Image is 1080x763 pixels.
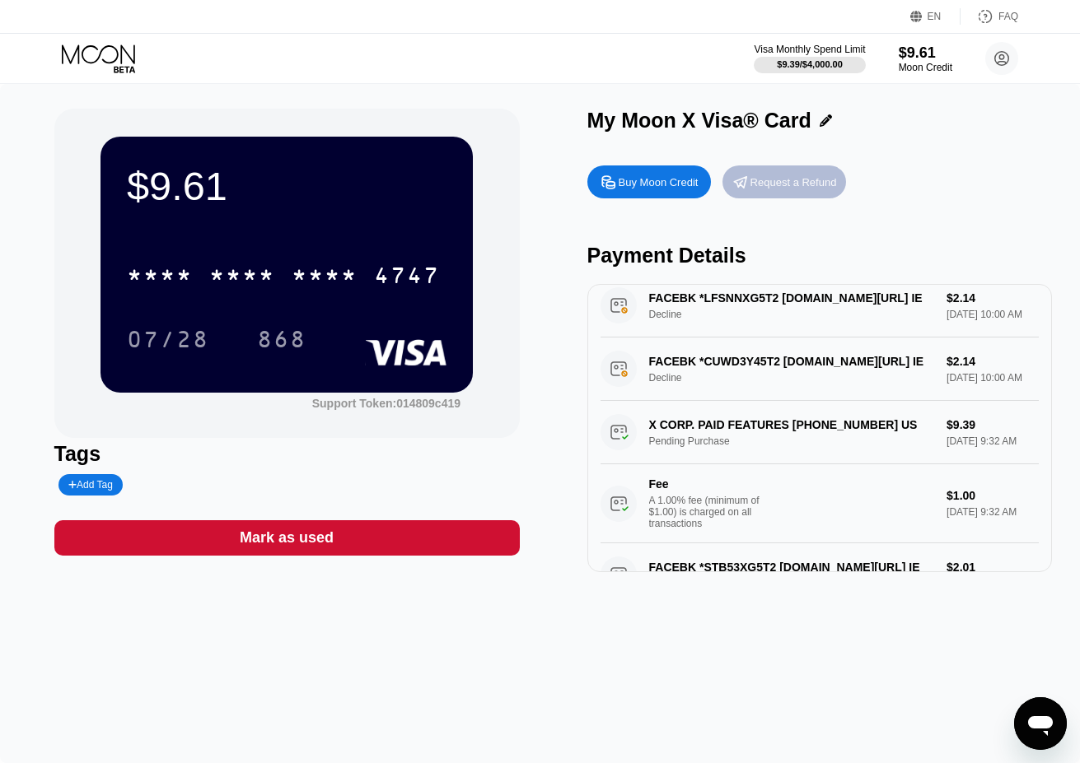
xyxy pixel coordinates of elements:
div: [DATE] 9:32 AM [947,506,1039,518]
div: Moon Credit [899,62,952,73]
div: 868 [257,328,306,355]
div: $9.61 [127,163,446,209]
div: Visa Monthly Spend Limit [754,44,865,55]
div: $1.00 [947,489,1039,502]
div: FAQ [961,8,1018,25]
div: Payment Details [587,244,1053,268]
div: Fee [649,477,764,491]
div: 07/28 [115,319,222,360]
div: Support Token:014809c419 [312,397,461,410]
div: Request a Refund [722,165,846,198]
div: Mark as used [240,528,334,547]
div: $9.61 [899,44,952,62]
div: Add Tag [68,479,113,491]
div: $9.61Moon Credit [899,44,952,73]
div: Buy Moon Credit [619,175,699,189]
div: A 1.00% fee (minimum of $1.00) is charged on all transactions [649,495,773,529]
div: Add Tag [58,474,123,495]
div: Tags [54,442,520,466]
div: Mark as used [54,520,520,556]
iframe: Button to launch messaging window [1014,697,1067,750]
div: 07/28 [127,328,209,355]
div: My Moon X Visa® Card [587,109,811,133]
div: Buy Moon Credit [587,165,711,198]
div: FeeA 1.00% fee (minimum of $1.00) is charged on all transactions$1.00[DATE] 9:32 AM [601,464,1040,543]
div: EN [910,8,961,25]
div: Request a Refund [750,175,837,189]
div: 4747 [374,264,440,291]
div: $9.39 / $4,000.00 [777,59,843,69]
div: Visa Monthly Spend Limit$9.39/$4,000.00 [754,44,865,73]
div: Support Token: 014809c419 [312,397,461,410]
div: FAQ [998,11,1018,22]
div: 868 [245,319,319,360]
div: EN [928,11,942,22]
